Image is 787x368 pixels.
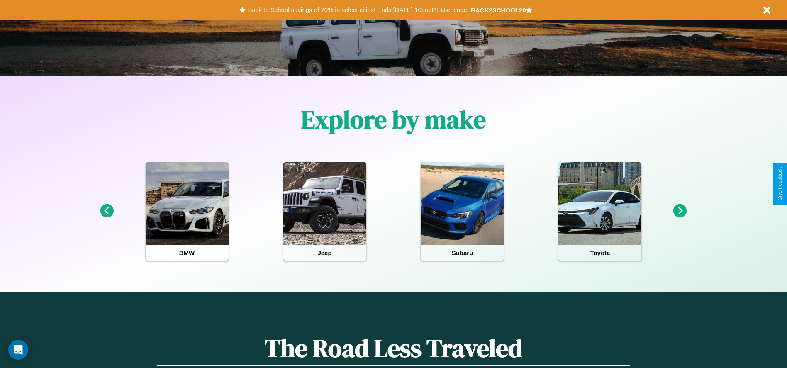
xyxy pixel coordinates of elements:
[157,331,629,366] h1: The Road Less Traveled
[246,4,470,16] button: Back to School savings of 20% in select cities! Ends [DATE] 10am PT.Use code:
[777,167,783,201] div: Give Feedback
[471,7,526,14] b: BACK2SCHOOL20
[146,245,229,261] h4: BMW
[8,340,28,360] div: Open Intercom Messenger
[421,245,504,261] h4: Subaru
[301,102,486,136] h1: Explore by make
[283,245,366,261] h4: Jeep
[558,245,641,261] h4: Toyota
